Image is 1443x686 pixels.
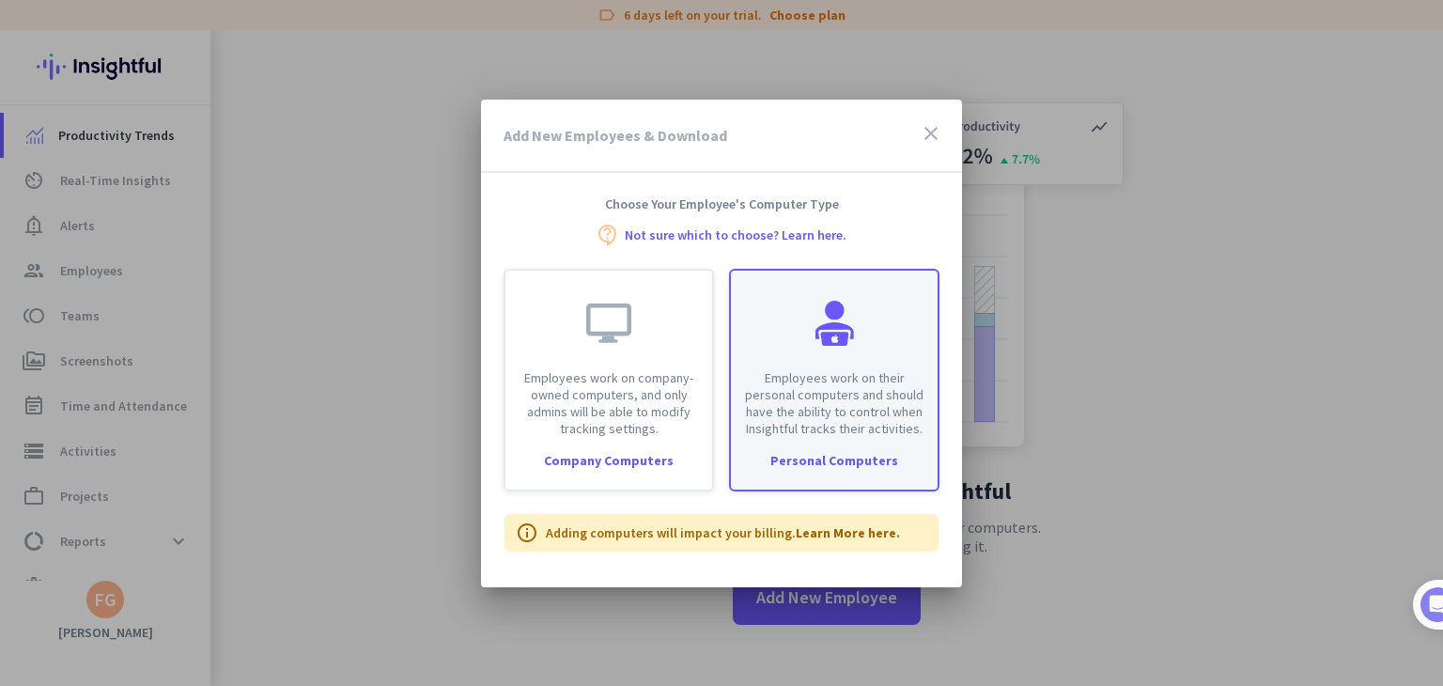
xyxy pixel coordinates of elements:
div: Company Computers [505,454,712,467]
h3: Add New Employees & Download [504,128,727,143]
a: Not sure which to choose? Learn here. [625,228,846,242]
a: Learn More here. [796,524,900,541]
p: Adding computers will impact your billing. [546,523,900,542]
p: Employees work on company-owned computers, and only admins will be able to modify tracking settings. [517,369,701,437]
i: contact_support [597,224,619,246]
p: Employees work on their personal computers and should have the ability to control when Insightful... [742,369,926,437]
i: info [516,522,538,544]
div: Personal Computers [731,454,938,467]
i: close [920,122,942,145]
h4: Choose Your Employee's Computer Type [481,195,962,212]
